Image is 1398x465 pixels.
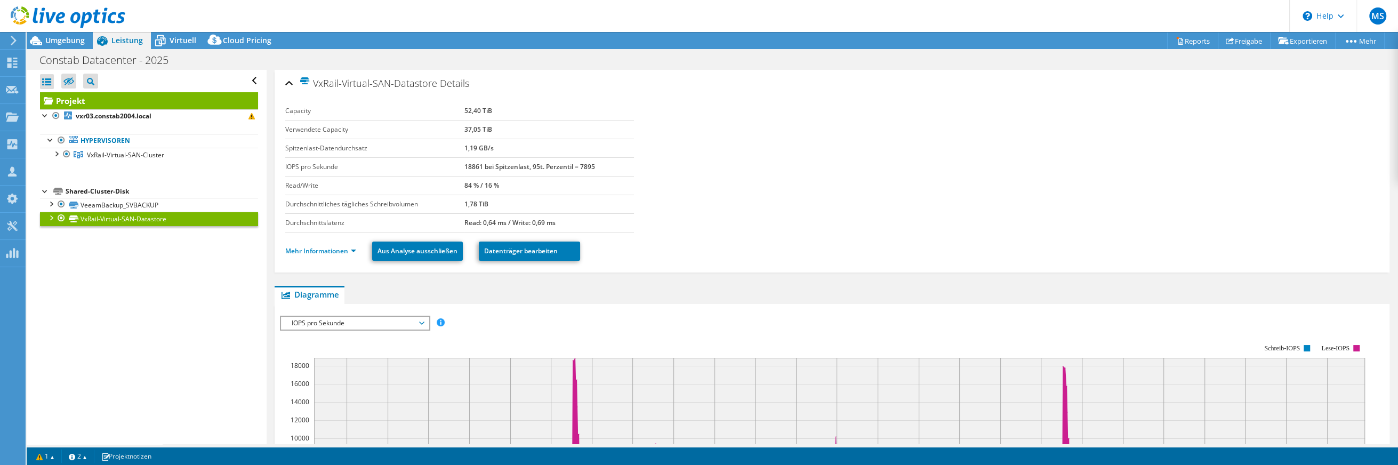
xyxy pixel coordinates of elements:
a: 1 [29,450,62,463]
a: Projektnotizen [94,450,159,463]
span: Diagramme [280,289,339,300]
span: Cloud Pricing [223,35,271,45]
text: 10000 [291,434,309,443]
svg: \n [1303,11,1312,21]
a: vxr03.constab2004.local [40,109,258,123]
label: Durchschnittliches tägliches Schreibvolumen [285,199,464,210]
a: 2 [61,450,94,463]
text: Schreib-IOPS [1264,344,1300,352]
a: Freigabe [1218,33,1271,49]
label: IOPS pro Sekunde [285,162,464,172]
div: Shared-Cluster-Disk [66,185,258,198]
a: Hypervisoren [40,134,258,148]
b: 84 % / 16 % [464,181,499,190]
text: 12000 [291,415,309,424]
label: Spitzenlast-Datendurchsatz [285,143,464,154]
b: vxr03.constab2004.local [76,111,151,121]
text: 16000 [291,379,309,388]
text: 95. Perzentil = 7895 IOPS [319,443,393,452]
span: Details [440,77,469,90]
b: 1,19 GB/s [464,143,494,153]
text: 18000 [291,361,309,370]
label: Read/Write [285,180,464,191]
a: VxRail-Virtual-SAN-Cluster [40,148,258,162]
a: Mehr Informationen [285,246,356,255]
b: 1,78 TiB [464,199,488,209]
b: 18861 bei Spitzenlast, 95t. Perzentil = 7895 [464,162,595,171]
h1: Constab Datacenter - 2025 [35,54,185,66]
label: Durchschnittslatenz [285,218,464,228]
b: Read: 0,64 ms / Write: 0,69 ms [464,218,556,227]
text: Lese-IOPS [1321,344,1349,352]
span: IOPS pro Sekunde [286,317,423,330]
a: VeeamBackup_SVBACKUP [40,198,258,212]
a: Reports [1167,33,1218,49]
span: Umgebung [45,35,85,45]
a: Projekt [40,92,258,109]
label: Capacity [285,106,464,116]
span: VxRail-Virtual-SAN-Datastore [299,77,437,89]
label: Verwendete Capacity [285,124,464,135]
a: Exportieren [1270,33,1336,49]
span: MS [1369,7,1386,25]
a: Datenträger bearbeiten [479,242,580,261]
a: Mehr [1335,33,1385,49]
span: Leistung [111,35,143,45]
a: Aus Analyse ausschließen [372,242,463,261]
a: VxRail-Virtual-SAN-Datastore [40,212,258,226]
b: 52,40 TiB [464,106,492,115]
span: Virtuell [170,35,196,45]
span: VxRail-Virtual-SAN-Cluster [87,150,164,159]
b: 37,05 TiB [464,125,492,134]
text: 14000 [291,397,309,406]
